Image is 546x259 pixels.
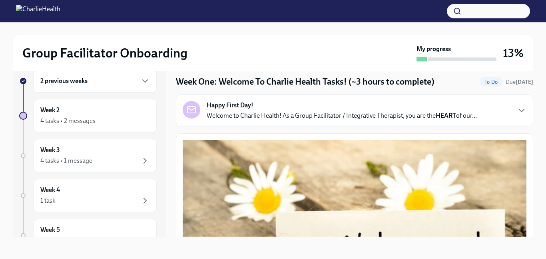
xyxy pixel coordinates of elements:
h6: Week 5 [40,225,60,234]
h6: 2 previous weeks [40,77,88,85]
img: CharlieHealth [16,5,60,18]
h2: Group Facilitator Onboarding [22,45,187,61]
h6: Week 3 [40,146,60,154]
h6: Week 2 [40,106,60,115]
div: 1 task [40,236,56,245]
span: To Do [480,79,502,85]
h3: 13% [503,46,524,60]
a: Week 24 tasks • 2 messages [19,99,157,132]
div: 4 tasks • 1 message [40,156,92,165]
strong: Happy First Day! [207,101,253,110]
div: 4 tasks • 2 messages [40,117,96,125]
h6: Week 4 [40,186,60,194]
strong: [DATE] [516,79,533,85]
a: Week 51 task [19,219,157,252]
div: 1 task [40,196,56,205]
a: Week 41 task [19,179,157,212]
h4: Week One: Welcome To Charlie Health Tasks! (~3 hours to complete) [176,76,434,88]
strong: HEART [436,112,456,119]
span: Due [506,79,533,85]
div: 2 previous weeks [34,69,157,93]
strong: My progress [416,45,451,53]
a: Week 34 tasks • 1 message [19,139,157,172]
p: Welcome to Charlie Health! As a Group Facilitator / Integrative Therapist, you are the of our... [207,111,477,120]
